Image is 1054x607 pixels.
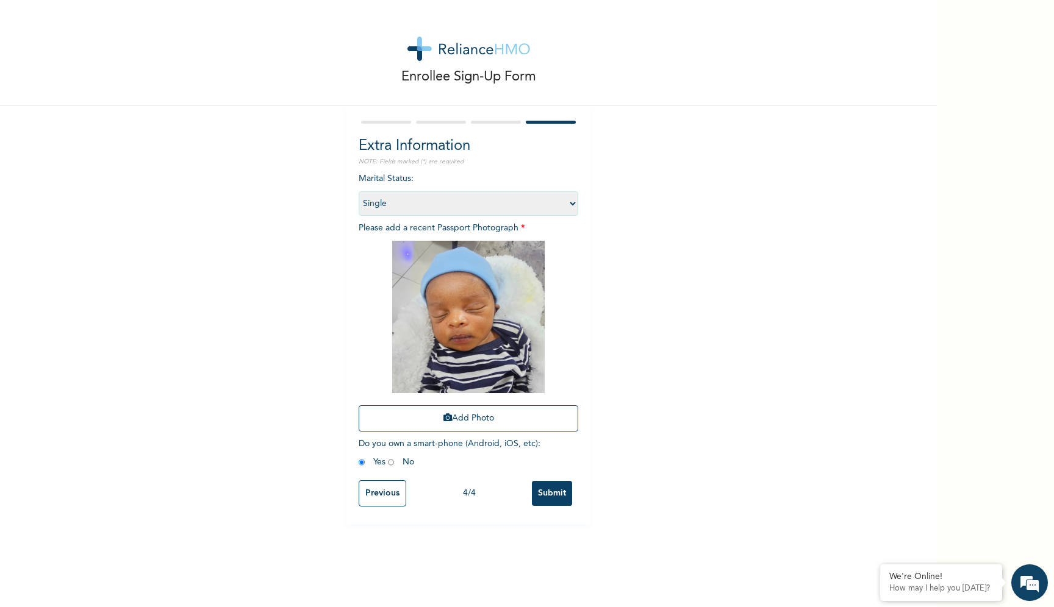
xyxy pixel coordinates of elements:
[120,413,233,451] div: FAQs
[359,157,578,166] p: NOTE: Fields marked (*) are required
[359,439,540,466] span: Do you own a smart-phone (Android, iOS, etc) : Yes No
[392,241,545,393] img: Crop
[6,435,120,443] span: Conversation
[359,135,578,157] h2: Extra Information
[406,487,532,500] div: 4 / 4
[359,224,578,438] span: Please add a recent Passport Photograph
[532,481,572,506] input: Submit
[407,37,530,61] img: logo
[889,584,993,594] p: How may I help you today?
[63,68,205,84] div: Chat with us now
[401,67,536,87] p: Enrollee Sign-Up Form
[359,405,578,431] button: Add Photo
[359,480,406,506] input: Previous
[200,6,229,35] div: Minimize live chat window
[889,572,993,582] div: We're Online!
[6,371,232,413] textarea: Type your message and hit 'Enter'
[359,174,578,208] span: Marital Status :
[71,172,168,296] span: We're online!
[23,61,49,91] img: d_794563401_company_1708531726252_794563401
